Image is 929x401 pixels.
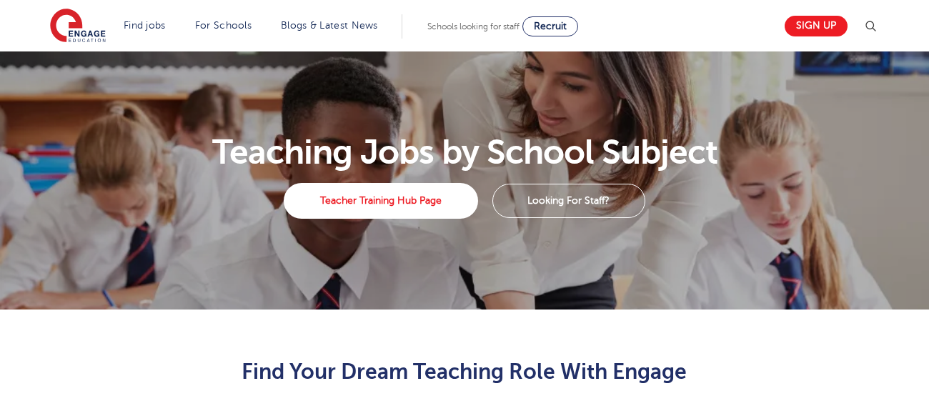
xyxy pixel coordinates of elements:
[281,20,378,31] a: Blogs & Latest News
[114,360,815,384] h2: Find Your Dream Teaching Role With Engage
[785,16,848,36] a: Sign up
[522,16,578,36] a: Recruit
[42,135,888,169] h1: Teaching Jobs by School Subject
[492,184,645,218] a: Looking For Staff?
[427,21,520,31] span: Schools looking for staff
[534,21,567,31] span: Recruit
[284,183,477,219] a: Teacher Training Hub Page
[124,20,166,31] a: Find jobs
[50,9,106,44] img: Engage Education
[195,20,252,31] a: For Schools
